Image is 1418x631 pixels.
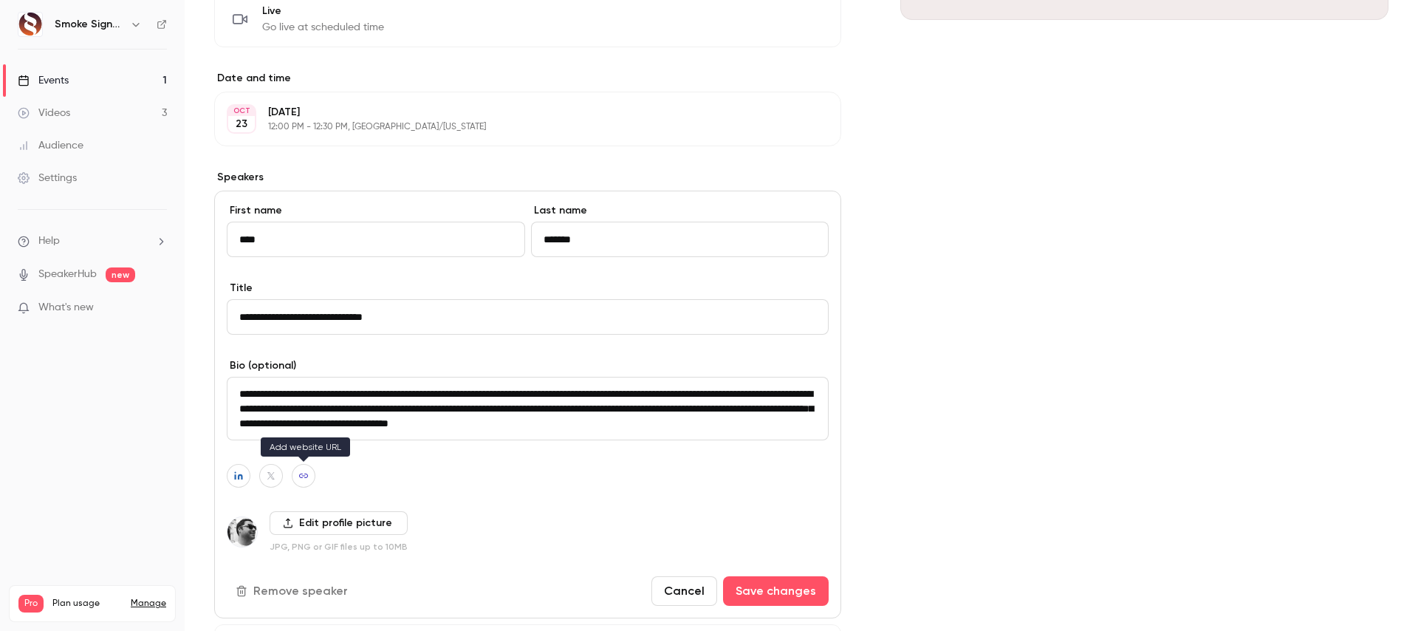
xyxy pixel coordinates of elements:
[131,598,166,610] a: Manage
[18,13,42,36] img: Smoke Signals AI
[236,117,247,132] p: 23
[38,233,60,249] span: Help
[270,541,408,553] p: JPG, PNG or GIF files up to 10MB
[268,105,763,120] p: [DATE]
[18,595,44,613] span: Pro
[214,170,841,185] label: Speakers
[214,71,841,86] label: Date and time
[227,358,829,373] label: Bio (optional)
[227,203,525,218] label: First name
[18,106,70,120] div: Videos
[18,233,167,249] li: help-dropdown-opener
[268,121,763,133] p: 12:00 PM - 12:30 PM, [GEOGRAPHIC_DATA]/[US_STATE]
[18,138,83,153] div: Audience
[106,267,135,282] span: new
[149,301,167,315] iframe: Noticeable Trigger
[38,300,94,315] span: What's new
[651,576,717,606] button: Cancel
[38,267,97,282] a: SpeakerHub
[52,598,122,610] span: Plan usage
[723,576,829,606] button: Save changes
[18,171,77,185] div: Settings
[270,511,408,535] label: Edit profile picture
[531,203,829,218] label: Last name
[227,576,360,606] button: Remove speaker
[262,4,384,18] span: Live
[227,517,257,547] img: Nick Zeckets
[228,106,255,116] div: OCT
[55,17,124,32] h6: Smoke Signals AI
[18,73,69,88] div: Events
[262,20,384,35] span: Go live at scheduled time
[227,281,829,296] label: Title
